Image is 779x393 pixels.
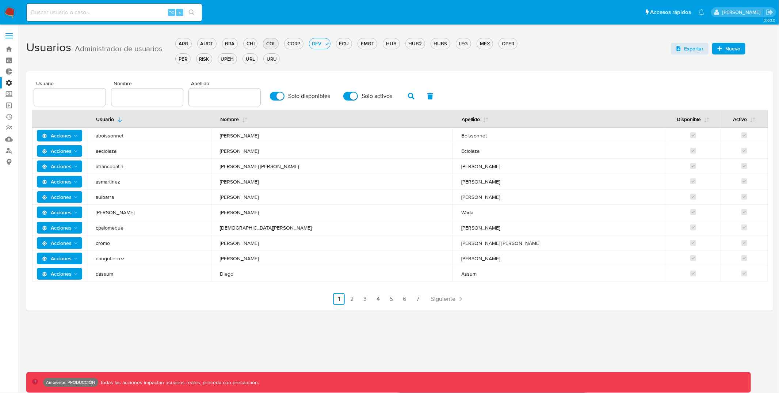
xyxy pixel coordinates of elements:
button: search-icon [184,7,199,18]
input: Buscar usuario o caso... [27,8,202,17]
span: s [179,9,181,16]
p: ramiro.carbonell@mercadolibre.com.co [722,9,763,16]
span: ⌥ [169,9,174,16]
p: Ambiente: PRODUCCIÓN [46,381,95,384]
a: Notificaciones [698,9,704,15]
span: Accesos rápidos [650,8,691,16]
p: Todas las acciones impactan usuarios reales, proceda con precaución. [98,379,259,386]
a: Salir [766,8,774,16]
